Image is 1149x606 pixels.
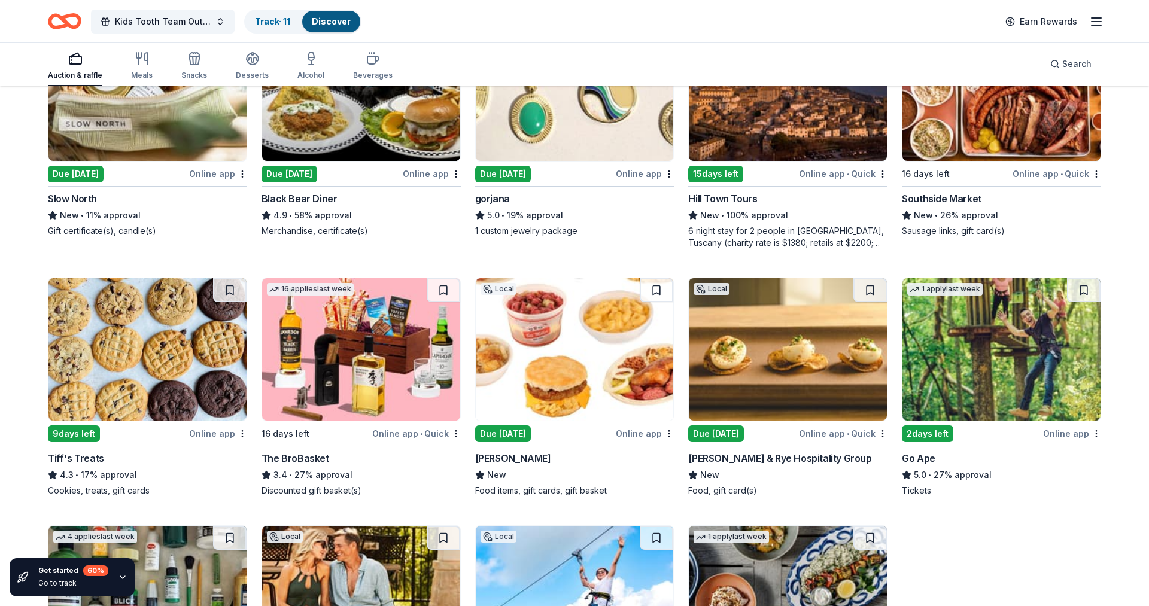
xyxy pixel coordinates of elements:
a: Image for Go Ape1 applylast week2days leftOnline appGo Ape5.0•27% approvalTickets [902,278,1101,497]
div: Snacks [181,71,207,80]
div: Local [481,283,516,295]
div: Black Bear Diner [262,191,338,206]
span: New [60,208,79,223]
span: Kids Tooth Team Outreach Gala [115,14,211,29]
span: • [420,429,422,438]
div: Gift certificate(s), candle(s) [48,225,247,237]
button: Auction & raffle [48,47,102,86]
div: Online app [189,426,247,441]
a: Image for Slow NorthLocalDue [DATE]Online appSlow NorthNew•11% approvalGift certificate(s), candl... [48,18,247,237]
span: • [935,211,938,220]
button: Beverages [353,47,393,86]
div: Food, gift card(s) [688,485,887,497]
div: [PERSON_NAME] [475,451,551,465]
span: 4.3 [60,468,74,482]
div: Merchandise, certificate(s) [262,225,461,237]
span: • [1060,169,1063,179]
div: 17% approval [48,468,247,482]
a: Image for gorjana7 applieslast weekDue [DATE]Online appgorjana5.0•19% approval1 custom jewelry pa... [475,18,674,237]
a: Image for Southside Market1 applylast weekLocal16 days leftOnline app•QuickSouthside MarketNew•26... [902,18,1101,237]
div: Desserts [236,71,269,80]
div: Online app [403,166,461,181]
div: 19% approval [475,208,674,223]
span: New [487,468,506,482]
div: Online app [616,426,674,441]
img: Image for Hill Town Tours [689,19,887,161]
span: New [700,468,719,482]
img: Image for Tiff's Treats [48,278,247,421]
span: 5.0 [487,208,500,223]
div: [PERSON_NAME] & Rye Hospitality Group [688,451,871,465]
a: Discover [312,16,351,26]
div: Online app Quick [799,166,887,181]
div: Sausage links, gift card(s) [902,225,1101,237]
div: 15 days left [688,166,743,182]
div: 26% approval [902,208,1101,223]
div: 27% approval [262,468,461,482]
a: Track· 11 [255,16,290,26]
span: Search [1062,57,1092,71]
div: Online app Quick [799,426,887,441]
a: Home [48,7,81,35]
div: 4 applies last week [53,531,137,543]
div: Tiff's Treats [48,451,104,465]
div: 16 days left [262,427,309,441]
span: 3.4 [273,468,287,482]
div: Local [267,531,303,543]
div: 100% approval [688,208,887,223]
div: 60 % [83,565,108,576]
div: Online app Quick [372,426,461,441]
div: 1 apply last week [907,283,983,296]
img: Image for The BroBasket [262,278,460,421]
div: Online app [189,166,247,181]
div: Southside Market [902,191,981,206]
div: Food items, gift cards, gift basket [475,485,674,497]
img: Image for gorjana [476,19,674,161]
span: • [289,470,292,480]
button: Snacks [181,47,207,86]
img: Image for Go Ape [902,278,1101,421]
div: Online app [1043,426,1101,441]
div: 58% approval [262,208,461,223]
span: • [722,211,725,220]
div: Meals [131,71,153,80]
a: Image for Bill MillerLocalDue [DATE]Online app[PERSON_NAME]NewFood items, gift cards, gift basket [475,278,674,497]
div: The BroBasket [262,451,329,465]
div: Alcohol [297,71,324,80]
button: Alcohol [297,47,324,86]
a: Earn Rewards [998,11,1084,32]
div: 1 apply last week [694,531,769,543]
a: Image for Tiff's Treats9days leftOnline appTiff's Treats4.3•17% approvalCookies, treats, gift cards [48,278,247,497]
span: 4.9 [273,208,287,223]
div: 16 days left [902,167,950,181]
div: Due [DATE] [475,166,531,182]
span: New [700,208,719,223]
div: 11% approval [48,208,247,223]
div: Online app Quick [1013,166,1101,181]
span: • [75,470,78,480]
div: 16 applies last week [267,283,354,296]
div: Go to track [38,578,108,588]
button: Kids Tooth Team Outreach Gala [91,10,235,34]
div: Get started [38,565,108,576]
img: Image for Black Bear Diner [262,19,460,161]
button: Meals [131,47,153,86]
span: • [929,470,932,480]
div: 2 days left [902,425,953,442]
button: Track· 11Discover [244,10,361,34]
img: Image for Slow North [48,19,247,161]
div: Cookies, treats, gift cards [48,485,247,497]
span: • [501,211,504,220]
a: Image for Black Bear DinerTop rated2 applieslast weekDue [DATE]Online appBlack Bear Diner4.9•58% ... [262,18,461,237]
a: Image for The BroBasket16 applieslast week16 days leftOnline app•QuickThe BroBasket3.4•27% approv... [262,278,461,497]
img: Image for Emmer & Rye Hospitality Group [689,278,887,421]
div: Online app [616,166,674,181]
button: Search [1041,52,1101,76]
div: Local [481,531,516,543]
div: Auction & raffle [48,71,102,80]
button: Desserts [236,47,269,86]
span: • [81,211,84,220]
div: Slow North [48,191,97,206]
span: • [289,211,292,220]
div: Due [DATE] [48,166,104,182]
